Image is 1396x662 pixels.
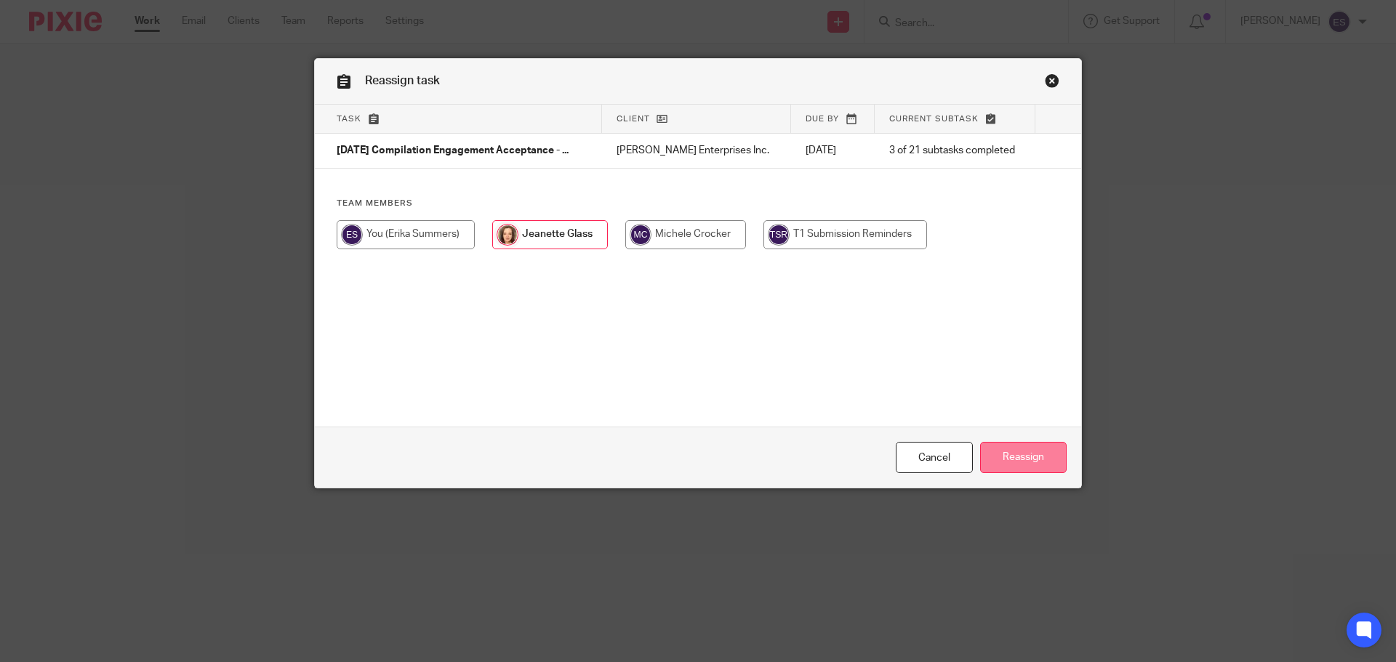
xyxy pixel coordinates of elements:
a: Close this dialog window [1045,73,1059,93]
a: Close this dialog window [896,442,973,473]
span: Current subtask [889,115,979,123]
span: Client [617,115,650,123]
input: Reassign [980,442,1067,473]
p: [DATE] [806,143,860,158]
span: Task [337,115,361,123]
span: [DATE] Compilation Engagement Acceptance - ... [337,146,569,156]
td: 3 of 21 subtasks completed [875,134,1036,169]
p: [PERSON_NAME] Enterprises Inc. [617,143,777,158]
h4: Team members [337,198,1059,209]
span: Due by [806,115,839,123]
span: Reassign task [365,75,440,86]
